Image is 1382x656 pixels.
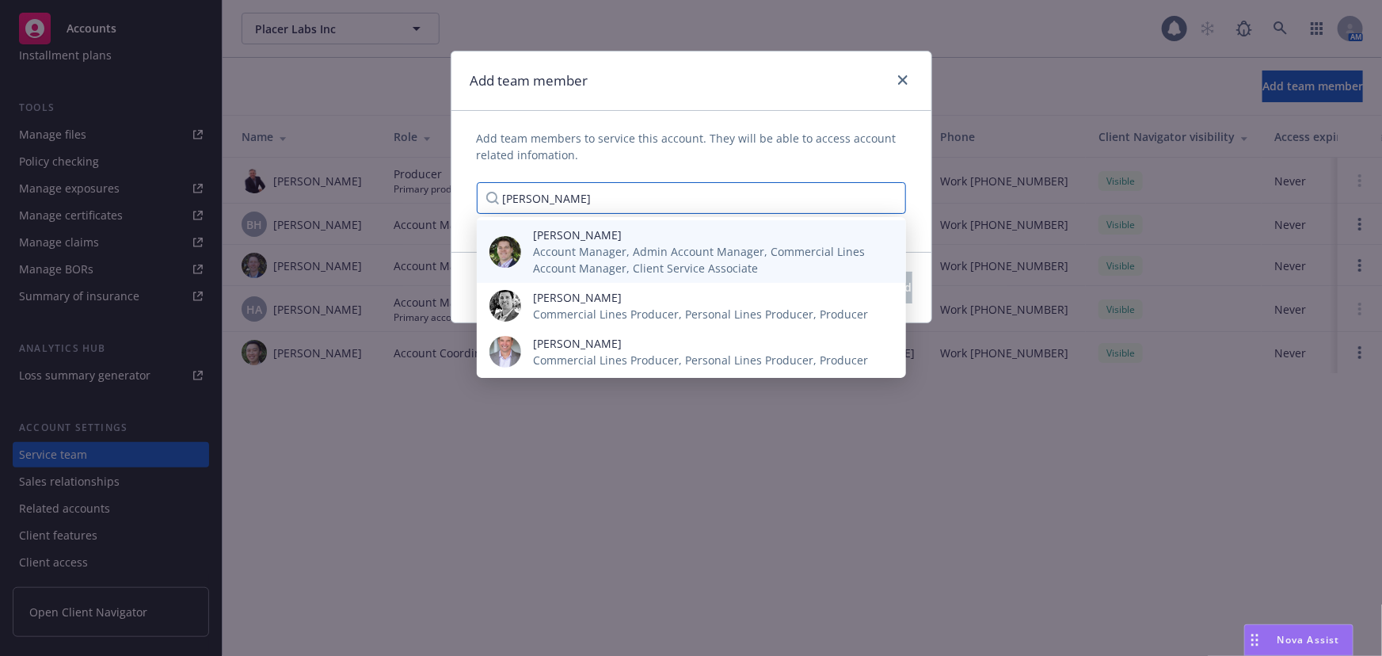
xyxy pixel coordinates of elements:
span: [PERSON_NAME] [534,289,869,306]
span: Account Manager, Admin Account Manager, Commercial Lines Account Manager, Client Service Associate [534,243,881,277]
a: close [893,71,912,90]
span: [PERSON_NAME] [534,227,881,243]
span: Nova Assist [1277,633,1340,646]
div: photo[PERSON_NAME]Commercial Lines Producer, Personal Lines Producer, Producer [477,329,906,375]
span: [PERSON_NAME] [534,335,869,352]
img: photo [489,290,521,322]
button: Nova Assist [1244,624,1353,656]
div: photo[PERSON_NAME]Commercial Lines Producer, Personal Lines Producer, Producer [477,283,906,329]
div: photo[PERSON_NAME]Account Manager, Admin Account Manager, Commercial Lines Account Manager, Clien... [477,220,906,283]
img: photo [489,336,521,368]
input: Type a name [477,182,906,214]
span: Commercial Lines Producer, Personal Lines Producer, Producer [534,306,869,322]
div: Drag to move [1245,625,1265,655]
img: photo [489,236,521,268]
h1: Add team member [470,71,588,91]
span: Add team members to service this account. They will be able to access account related infomation. [477,130,906,163]
span: Commercial Lines Producer, Personal Lines Producer, Producer [534,352,869,368]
